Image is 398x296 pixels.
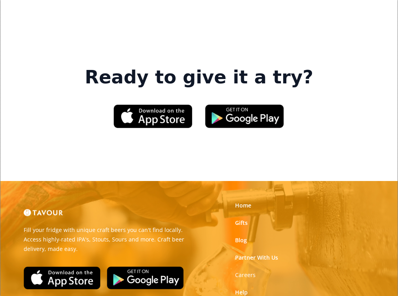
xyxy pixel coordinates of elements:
[235,202,251,209] a: Home
[235,219,248,227] a: Gifts
[235,271,256,279] strong: Careers
[235,271,256,279] a: Careers
[24,225,193,254] p: Fill your fridge with unique craft beers you can't find locally. Access highly-rated IPA's, Stout...
[235,236,247,244] a: Blog
[235,254,278,262] a: Partner With Us
[85,66,313,89] strong: Ready to give it a try?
